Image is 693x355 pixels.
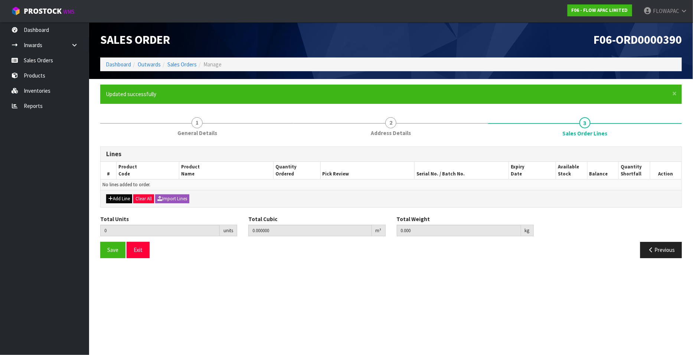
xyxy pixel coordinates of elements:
[177,129,217,137] span: General Details
[167,61,197,68] a: Sales Orders
[203,61,222,68] span: Manage
[106,194,132,203] button: Add Line
[100,32,170,47] span: Sales Order
[116,162,179,179] th: Product Code
[372,225,386,237] div: m³
[220,225,237,237] div: units
[320,162,415,179] th: Pick Review
[107,246,118,253] span: Save
[24,6,62,16] span: ProStock
[521,225,534,237] div: kg
[100,141,682,263] span: Sales Order Lines
[273,162,320,179] th: Quantity Ordered
[248,215,277,223] label: Total Cubic
[11,6,20,16] img: cube-alt.png
[138,61,161,68] a: Outwards
[192,117,203,128] span: 1
[672,88,677,99] span: ×
[155,194,189,203] button: Import Lines
[562,129,607,137] span: Sales Order Lines
[587,162,619,179] th: Balance
[509,162,556,179] th: Expiry Date
[100,242,125,258] button: Save
[594,32,682,47] span: F06-ORD0000390
[415,162,509,179] th: Serial No. / Batch No.
[127,242,150,258] button: Exit
[179,162,273,179] th: Product Name
[619,162,650,179] th: Quantity Shortfall
[106,91,156,98] span: Updated successfully
[100,215,129,223] label: Total Units
[371,129,411,137] span: Address Details
[385,117,396,128] span: 2
[101,162,116,179] th: #
[106,151,676,158] h3: Lines
[63,8,75,15] small: WMS
[579,117,591,128] span: 3
[397,215,430,223] label: Total Weight
[397,225,521,236] input: Total Weight
[650,162,681,179] th: Action
[133,194,154,203] button: Clear All
[653,7,679,14] span: FLOWAPAC
[248,225,372,236] input: Total Cubic
[100,225,220,236] input: Total Units
[640,242,682,258] button: Previous
[572,7,628,13] strong: F06 - FLOW APAC LIMITED
[556,162,588,179] th: Available Stock
[101,179,681,190] td: No lines added to order.
[106,61,131,68] a: Dashboard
